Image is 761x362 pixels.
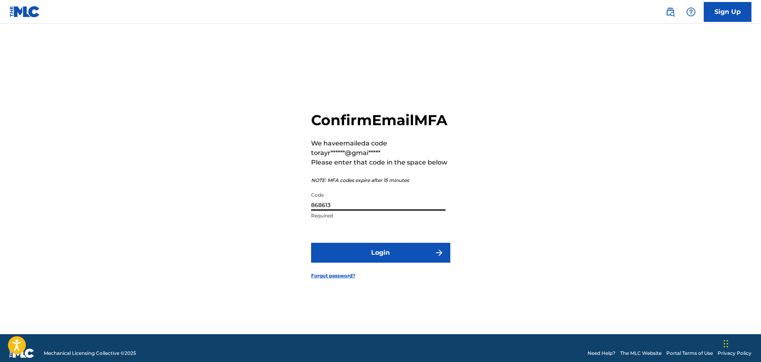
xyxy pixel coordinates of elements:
[620,350,662,357] a: The MLC Website
[10,6,40,17] img: MLC Logo
[683,4,699,20] div: Help
[311,158,450,167] p: Please enter that code in the space below
[311,212,446,219] p: Required
[10,348,34,358] img: logo
[434,248,444,257] img: f7272a7cc735f4ea7f67.svg
[724,332,728,356] div: Drag
[666,350,713,357] a: Portal Terms of Use
[662,4,678,20] a: Public Search
[666,7,675,17] img: search
[718,350,751,357] a: Privacy Policy
[311,272,355,279] a: Forgot password?
[588,350,615,357] a: Need Help?
[686,7,696,17] img: help
[311,111,450,129] h2: Confirm Email MFA
[311,243,450,263] button: Login
[311,177,450,184] p: NOTE: MFA codes expire after 15 minutes
[44,350,136,357] span: Mechanical Licensing Collective © 2025
[704,2,751,22] a: Sign Up
[721,324,761,362] iframe: Chat Widget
